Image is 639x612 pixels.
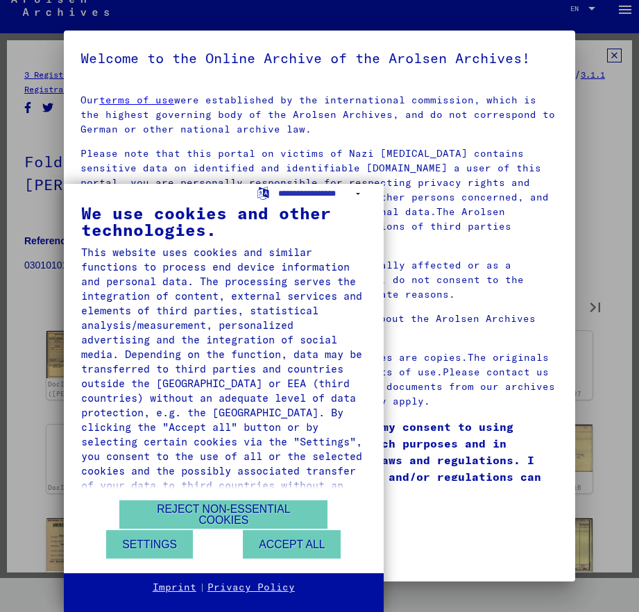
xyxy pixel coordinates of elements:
[106,530,193,559] button: Settings
[243,530,341,559] button: Accept all
[81,245,366,507] div: This website uses cookies and similar functions to process end device information and personal da...
[81,205,366,238] div: We use cookies and other technologies.
[119,500,327,529] button: Reject non-essential cookies
[207,581,295,595] a: Privacy Policy
[153,581,196,595] a: Imprint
